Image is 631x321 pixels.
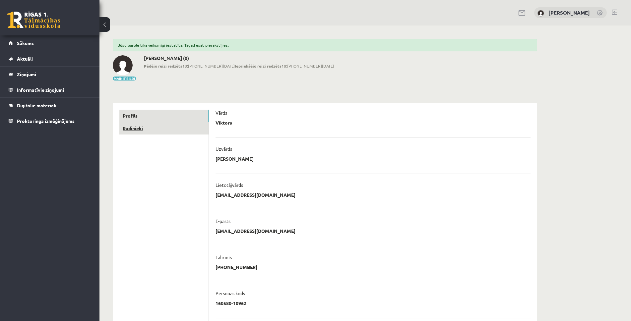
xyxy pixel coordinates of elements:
[9,35,91,51] a: Sākums
[113,39,537,51] div: Jūsu parole tika veiksmīgi iestatīta. Tagad esat pierakstījies.
[235,63,282,69] b: Iepriekšējo reizi redzēts
[9,98,91,113] a: Digitālie materiāli
[216,120,232,126] p: Viktors
[17,67,91,82] legend: Ziņojumi
[113,55,133,75] img: Viktors Iļjins
[119,122,209,134] a: Radinieki
[216,290,245,296] p: Personas kods
[216,146,232,152] p: Uzvārds
[537,10,544,17] img: Viktors Iļjins
[216,300,246,306] p: 160580-10962
[17,56,33,62] span: Aktuāli
[9,51,91,66] a: Aktuāli
[144,55,334,61] h2: [PERSON_NAME] (0)
[144,63,182,69] b: Pēdējo reizi redzēts
[17,118,75,124] span: Proktoringa izmēģinājums
[216,264,257,270] p: [PHONE_NUMBER]
[216,218,230,224] p: E-pasts
[216,228,295,234] p: [EMAIL_ADDRESS][DOMAIN_NAME]
[17,82,91,97] legend: Informatīvie ziņojumi
[17,102,56,108] span: Digitālie materiāli
[113,77,136,80] button: Mainīt bildi
[216,182,243,188] p: Lietotājvārds
[17,40,34,46] span: Sākums
[119,110,209,122] a: Profils
[7,12,60,28] a: Rīgas 1. Tālmācības vidusskola
[216,110,227,116] p: Vārds
[9,82,91,97] a: Informatīvie ziņojumi
[9,67,91,82] a: Ziņojumi
[216,254,232,260] p: Tālrunis
[144,63,334,69] span: 18:[PHONE_NUMBER][DATE] 18:[PHONE_NUMBER][DATE]
[216,156,254,162] p: [PERSON_NAME]
[9,113,91,129] a: Proktoringa izmēģinājums
[548,9,590,16] a: [PERSON_NAME]
[216,192,295,198] p: [EMAIL_ADDRESS][DOMAIN_NAME]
